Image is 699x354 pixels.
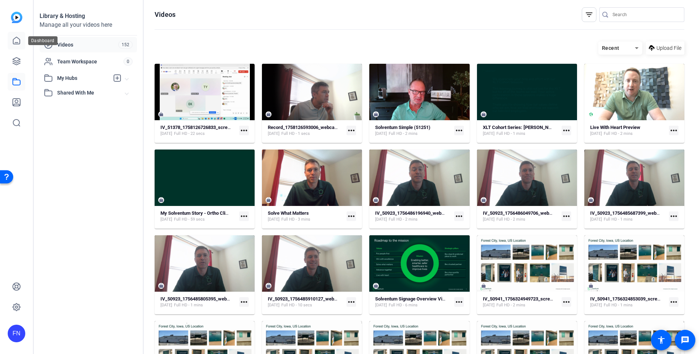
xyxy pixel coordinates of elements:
[590,210,666,222] a: IV_50923_1756485687399_webcam[DATE]Full HD - 1 mins
[160,131,172,137] span: [DATE]
[239,211,249,221] mat-icon: more_horiz
[389,217,418,222] span: Full HD - 2 mins
[268,302,280,308] span: [DATE]
[496,217,525,222] span: Full HD - 2 mins
[268,217,280,222] span: [DATE]
[268,210,344,222] a: Solve What Matters[DATE]Full HD - 3 mins
[454,211,464,221] mat-icon: more_horiz
[562,297,571,307] mat-icon: more_horiz
[118,41,133,49] span: 152
[347,126,356,135] mat-icon: more_horiz
[160,125,233,130] strong: IV_51378_1758126726833_screen
[669,297,678,307] mat-icon: more_horiz
[123,58,133,66] span: 0
[375,296,450,302] strong: Solventum Signage Overview Video
[604,131,633,137] span: Full HD - 2 mins
[389,131,418,137] span: Full HD - 2 mins
[590,217,602,222] span: [DATE]
[669,126,678,135] mat-icon: more_horiz
[590,125,640,130] strong: Live With Heart Preview
[604,302,633,308] span: Full HD - 1 mins
[590,302,602,308] span: [DATE]
[268,210,309,216] strong: Solve What Matters
[375,125,451,137] a: Solventum Simple (51251)[DATE]Full HD - 2 mins
[174,302,203,308] span: Full HD - 1 mins
[590,296,662,302] strong: IV_50941_1756324853039_screen
[483,296,559,308] a: IV_50941_1756324949723_screen[DATE]Full HD - 2 mins
[11,12,22,23] img: blue-gradient.svg
[160,302,172,308] span: [DATE]
[281,131,310,137] span: Full HD - 1 secs
[174,217,205,222] span: Full HD - 59 secs
[268,125,339,130] strong: Record_1758126593006_webcam
[657,44,681,52] span: Upload File
[375,210,451,216] strong: IV_50923_1756486196940_webcam
[590,210,666,216] strong: IV_50923_1756485687399_webcam
[454,126,464,135] mat-icon: more_horiz
[562,126,571,135] mat-icon: more_horiz
[239,297,249,307] mat-icon: more_horiz
[268,296,343,302] strong: IV_50923_1756485910127_webcam
[347,297,356,307] mat-icon: more_horiz
[268,296,344,308] a: IV_50923_1756485910127_webcam[DATE]Full HD - 10 secs
[281,217,310,222] span: Full HD - 3 mins
[160,296,236,308] a: IV_50923_1756485805395_webcam[DATE]Full HD - 1 mins
[389,302,418,308] span: Full HD - 6 mins
[57,41,118,48] span: Videos
[268,131,280,137] span: [DATE]
[496,131,525,137] span: Full HD - 1 mins
[483,217,495,222] span: [DATE]
[585,10,593,19] mat-icon: filter_list
[496,302,525,308] span: Full HD - 2 mins
[174,131,205,137] span: Full HD - 22 secs
[646,41,684,55] button: Upload File
[669,211,678,221] mat-icon: more_horiz
[347,211,356,221] mat-icon: more_horiz
[40,12,137,21] div: Library & Hosting
[375,210,451,222] a: IV_50923_1756486196940_webcam[DATE]Full HD - 2 mins
[604,217,633,222] span: Full HD - 1 mins
[40,71,137,85] mat-expansion-panel-header: My Hubs
[681,336,689,344] mat-icon: message
[590,131,602,137] span: [DATE]
[483,210,559,222] a: IV_50923_1756486049706_webcam[DATE]Full HD - 2 mins
[375,217,387,222] span: [DATE]
[40,21,137,29] div: Manage all your videos here
[483,302,495,308] span: [DATE]
[155,10,175,19] h1: Videos
[375,302,387,308] span: [DATE]
[590,296,666,308] a: IV_50941_1756324853039_screen[DATE]Full HD - 1 mins
[57,74,109,82] span: My Hubs
[160,210,271,216] strong: My Solventum Story - Ortho Clinical Specialist Group
[160,296,236,302] strong: IV_50923_1756485805395_webcam
[483,296,555,302] strong: IV_50941_1756324949723_screen
[57,89,125,97] span: Shared With Me
[590,125,666,137] a: Live With Heart Preview[DATE]Full HD - 2 mins
[160,125,236,137] a: IV_51378_1758126726833_screen[DATE]Full HD - 22 secs
[375,131,387,137] span: [DATE]
[657,336,666,344] mat-icon: accessibility
[483,125,559,137] a: XLT Cohort Series: [PERSON_NAME][DATE]Full HD - 1 mins
[268,125,344,137] a: Record_1758126593006_webcam[DATE]Full HD - 1 secs
[40,85,137,100] mat-expansion-panel-header: Shared With Me
[483,125,560,130] strong: XLT Cohort Series: [PERSON_NAME]
[454,297,464,307] mat-icon: more_horiz
[375,125,430,130] strong: Solventum Simple (51251)
[28,36,58,45] div: Dashboard
[602,45,620,51] span: Recent
[281,302,312,308] span: Full HD - 10 secs
[483,131,495,137] span: [DATE]
[239,126,249,135] mat-icon: more_horiz
[57,58,123,65] span: Team Workspace
[160,217,172,222] span: [DATE]
[8,325,25,342] div: FN
[483,210,558,216] strong: IV_50923_1756486049706_webcam
[160,210,236,222] a: My Solventum Story - Ortho Clinical Specialist Group[DATE]Full HD - 59 secs
[375,296,451,308] a: Solventum Signage Overview Video[DATE]Full HD - 6 mins
[613,10,678,19] input: Search
[562,211,571,221] mat-icon: more_horiz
